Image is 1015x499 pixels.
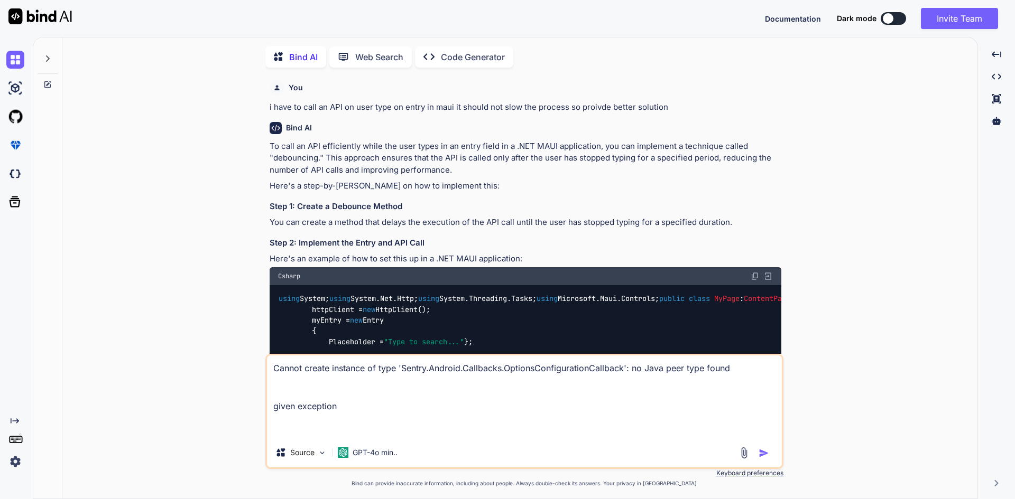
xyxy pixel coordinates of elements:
[289,51,318,63] p: Bind AI
[329,294,350,304] span: using
[6,165,24,183] img: darkCloudIdeIcon
[270,216,781,229] p: You can create a method that delays the execution of the API call until the user has stopped typi...
[6,51,24,69] img: chat
[384,337,464,346] span: "Type to search..."
[738,447,750,459] img: attachment
[744,294,790,304] span: ContentPage
[278,272,300,280] span: Csharp
[765,13,821,24] button: Documentation
[350,315,363,325] span: new
[363,305,375,314] span: new
[290,447,315,458] p: Source
[318,448,327,457] img: Pick Models
[689,294,710,304] span: class
[270,180,781,192] p: Here's a step-by-[PERSON_NAME] on how to implement this:
[289,82,303,93] h6: You
[765,14,821,23] span: Documentation
[270,201,781,213] h3: Step 1: Create a Debounce Method
[6,79,24,97] img: ai-studio
[353,447,398,458] p: GPT-4o min..
[763,271,773,281] img: Open in Browser
[418,294,439,304] span: using
[6,453,24,470] img: settings
[265,479,783,487] p: Bind can provide inaccurate information, including about people. Always double-check its answers....
[355,51,403,63] p: Web Search
[537,294,558,304] span: using
[659,294,685,304] span: public
[270,140,781,176] p: To call an API efficiently while the user types in an entry field in a .NET MAUI application, you...
[6,136,24,154] img: premium
[714,294,740,304] span: MyPage
[441,51,505,63] p: Code Generator
[751,272,759,280] img: copy
[270,253,781,265] p: Here's an example of how to set this up in a .NET MAUI application:
[921,8,998,29] button: Invite Team
[8,8,72,24] img: Bind AI
[279,294,300,304] span: using
[270,237,781,249] h3: Step 2: Implement the Entry and API Call
[6,108,24,126] img: githubLight
[270,101,781,114] p: i have to call an API on user type on entry in maui it should not slow the process so proivde bet...
[759,448,769,458] img: icon
[837,13,876,24] span: Dark mode
[338,447,348,458] img: GPT-4o mini
[265,469,783,477] p: Keyboard preferences
[286,123,312,133] h6: Bind AI
[267,355,782,438] textarea: Cannot create instance of type 'Sentry.Android.Callbacks.OptionsConfigurationCallback': no Java p...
